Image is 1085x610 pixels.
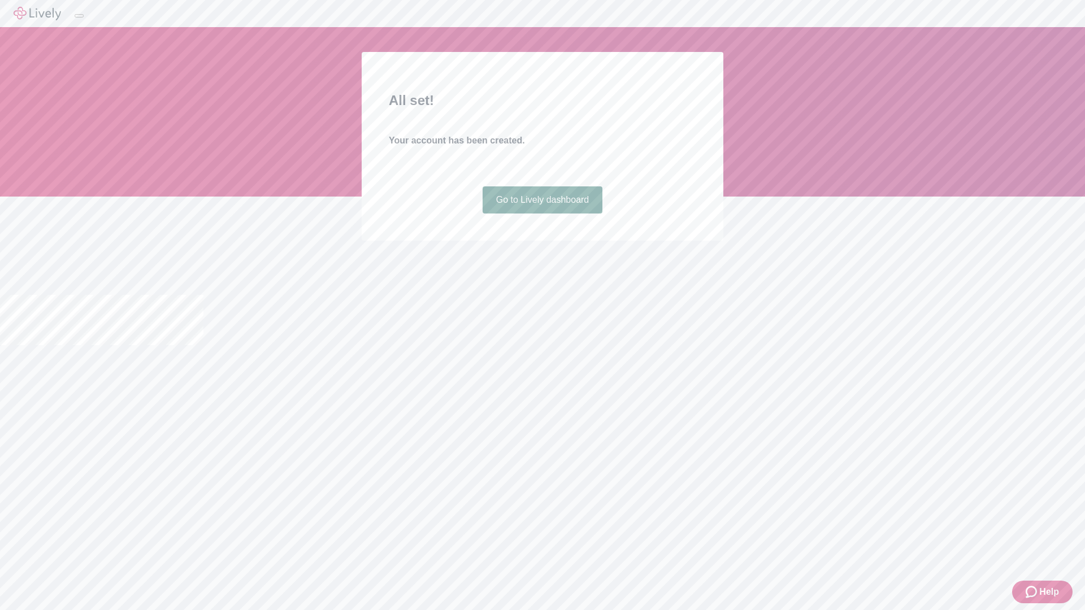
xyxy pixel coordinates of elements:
[14,7,61,20] img: Lively
[483,186,603,213] a: Go to Lively dashboard
[1026,585,1039,599] svg: Zendesk support icon
[1012,581,1073,603] button: Zendesk support iconHelp
[1039,585,1059,599] span: Help
[75,14,84,18] button: Log out
[389,134,696,147] h4: Your account has been created.
[389,90,696,111] h2: All set!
